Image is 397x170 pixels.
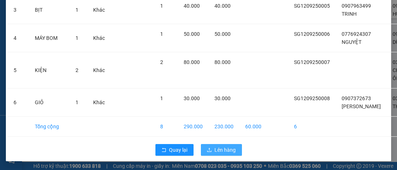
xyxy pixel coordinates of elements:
span: 1 [160,3,163,9]
span: TRINH [342,11,357,17]
span: 0776924307 [342,31,371,37]
span: SG1209250007 [294,59,330,65]
span: Quay lại [169,146,188,154]
div: Tên hàng: GIỎ ( : 1 ) [6,52,133,61]
span: 50.000 [214,31,231,37]
span: rollback [161,147,166,153]
div: THƠI [70,15,133,24]
span: 1 [160,31,163,37]
td: 8 [154,117,178,137]
td: 4 [8,24,29,52]
td: 60.000 [239,117,267,137]
div: 30.000 [5,38,66,47]
span: upload [207,147,212,153]
span: Gửi: [6,7,18,15]
span: 1 [76,7,78,13]
td: Khác [87,88,111,117]
span: 2 [76,67,78,73]
td: KIỆN [29,52,70,88]
span: 50.000 [184,31,200,37]
button: uploadLên hàng [201,144,242,156]
td: 5 [8,52,29,88]
span: SG1209250005 [294,3,330,9]
div: 0364187592 [70,24,133,34]
span: 1 [160,95,163,101]
span: SG1209250008 [294,95,330,101]
span: NGUYỆT [342,39,361,45]
span: 40.000 [184,3,200,9]
div: Sài Gòn [6,6,65,15]
span: 0907372673 [342,95,371,101]
td: Khác [87,52,111,88]
span: 30.000 [214,95,231,101]
span: [PERSON_NAME] [342,103,381,109]
span: 2 [160,59,163,65]
span: 80.000 [214,59,231,65]
div: Chợ Lách [70,6,133,15]
td: GIỎ [29,88,70,117]
span: 80.000 [184,59,200,65]
td: 230.000 [209,117,239,137]
button: rollbackQuay lại [155,144,194,156]
span: 1 [76,35,78,41]
span: SG1209250006 [294,31,330,37]
span: 30.000 [184,95,200,101]
td: 290.000 [178,117,209,137]
span: 1 [76,99,78,105]
td: MÁY BOM [29,24,70,52]
td: 6 [8,88,29,117]
span: Nhận: [70,7,88,15]
span: Lên hàng [215,146,236,154]
div: [PERSON_NAME] [6,15,65,24]
div: 0907372673 [6,24,65,34]
span: CR : [5,39,17,47]
td: Tổng cộng [29,117,70,137]
span: 0907963499 [342,3,371,9]
td: 6 [288,117,336,137]
span: SL [62,51,72,61]
td: Khác [87,24,111,52]
span: 40.000 [214,3,231,9]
